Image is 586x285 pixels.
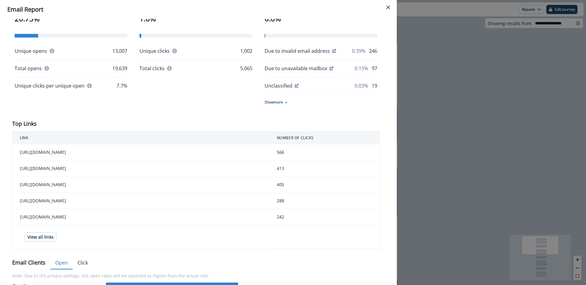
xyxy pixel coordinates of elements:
div: Email Report [7,5,389,14]
td: [URL][DOMAIN_NAME] [13,193,269,209]
td: [URL][DOMAIN_NAME] [13,209,269,225]
button: Close [383,2,393,12]
button: Open [50,257,73,269]
button: Click [73,257,93,269]
td: 242 [269,209,380,225]
p: Total clicks [139,65,165,72]
td: [URL][DOMAIN_NAME] [13,161,269,177]
th: LINK [13,132,269,144]
button: View all links [25,233,56,242]
p: Unique opens [15,47,47,55]
p: 0.03% [355,82,368,89]
p: 19 [372,82,377,89]
th: NUMBER OF CLICKS [269,132,380,144]
p: Due to unavailable mailbox [265,65,327,72]
p: 7.7% [117,82,127,89]
p: View all links [27,235,54,240]
td: [URL][DOMAIN_NAME] [13,177,269,193]
td: [URL][DOMAIN_NAME] [13,144,269,161]
p: Top Links [12,120,37,128]
p: Show more [265,99,283,105]
p: Email Clients [12,258,45,267]
p: Note: Due to iOS privacy settings, iOS open rates will be reported as higher than the actual rate. [12,269,380,283]
p: 13,007 [112,47,127,55]
td: 566 [269,144,380,161]
p: 5,065 [240,65,252,72]
p: Unclassified [265,82,292,89]
td: 413 [269,161,380,177]
p: Unique clicks [139,47,170,55]
p: 246 [369,47,377,55]
p: Due to invalid email address [265,47,330,55]
p: 0.15% [355,65,368,72]
p: 19,639 [112,65,127,72]
td: 405 [269,177,380,193]
p: 97 [372,65,377,72]
td: 288 [269,193,380,209]
p: 1,002 [240,47,252,55]
p: Unique clicks per unique open [15,82,85,89]
p: Total opens [15,65,42,72]
p: 0.39% [352,47,365,55]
